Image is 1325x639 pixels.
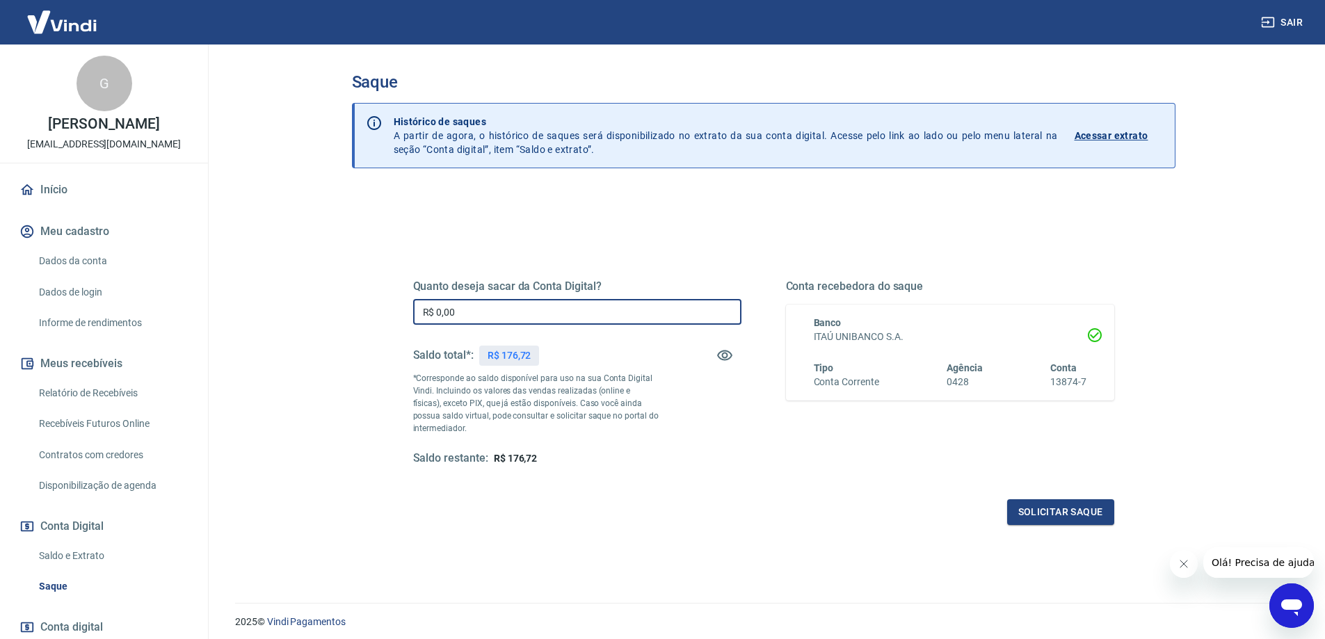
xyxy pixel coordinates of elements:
p: [PERSON_NAME] [48,117,159,131]
h5: Conta recebedora do saque [786,280,1114,293]
a: Vindi Pagamentos [267,616,346,627]
span: Banco [814,317,842,328]
a: Dados da conta [33,247,191,275]
span: Conta digital [40,617,103,637]
h5: Quanto deseja sacar da Conta Digital? [413,280,741,293]
h6: Conta Corrente [814,375,879,389]
span: Agência [947,362,983,373]
a: Dados de login [33,278,191,307]
button: Meus recebíveis [17,348,191,379]
p: 2025 © [235,615,1292,629]
h3: Saque [352,72,1175,92]
a: Saque [33,572,191,601]
h6: ITAÚ UNIBANCO S.A. [814,330,1086,344]
a: Informe de rendimentos [33,309,191,337]
p: *Corresponde ao saldo disponível para uso na sua Conta Digital Vindi. Incluindo os valores das ve... [413,372,659,435]
iframe: Mensagem da empresa [1203,547,1314,578]
p: Acessar extrato [1075,129,1148,143]
a: Acessar extrato [1075,115,1164,156]
h5: Saldo total*: [413,348,474,362]
a: Relatório de Recebíveis [33,379,191,407]
img: Vindi [17,1,107,43]
span: Tipo [814,362,834,373]
button: Sair [1258,10,1308,35]
span: Olá! Precisa de ajuda? [8,10,117,21]
a: Recebíveis Futuros Online [33,410,191,438]
a: Saldo e Extrato [33,542,191,570]
p: A partir de agora, o histórico de saques será disponibilizado no extrato da sua conta digital. Ac... [394,115,1058,156]
button: Solicitar saque [1007,499,1114,525]
a: Contratos com credores [33,441,191,469]
h5: Saldo restante: [413,451,488,466]
a: Início [17,175,191,205]
h6: 0428 [947,375,983,389]
iframe: Fechar mensagem [1170,550,1198,578]
p: R$ 176,72 [488,348,531,363]
a: Disponibilização de agenda [33,471,191,500]
button: Meu cadastro [17,216,191,247]
p: [EMAIL_ADDRESS][DOMAIN_NAME] [27,137,181,152]
iframe: Botão para abrir a janela de mensagens [1269,583,1314,628]
div: G [77,56,132,111]
p: Histórico de saques [394,115,1058,129]
button: Conta Digital [17,511,191,542]
h6: 13874-7 [1050,375,1086,389]
span: Conta [1050,362,1077,373]
span: R$ 176,72 [494,453,538,464]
